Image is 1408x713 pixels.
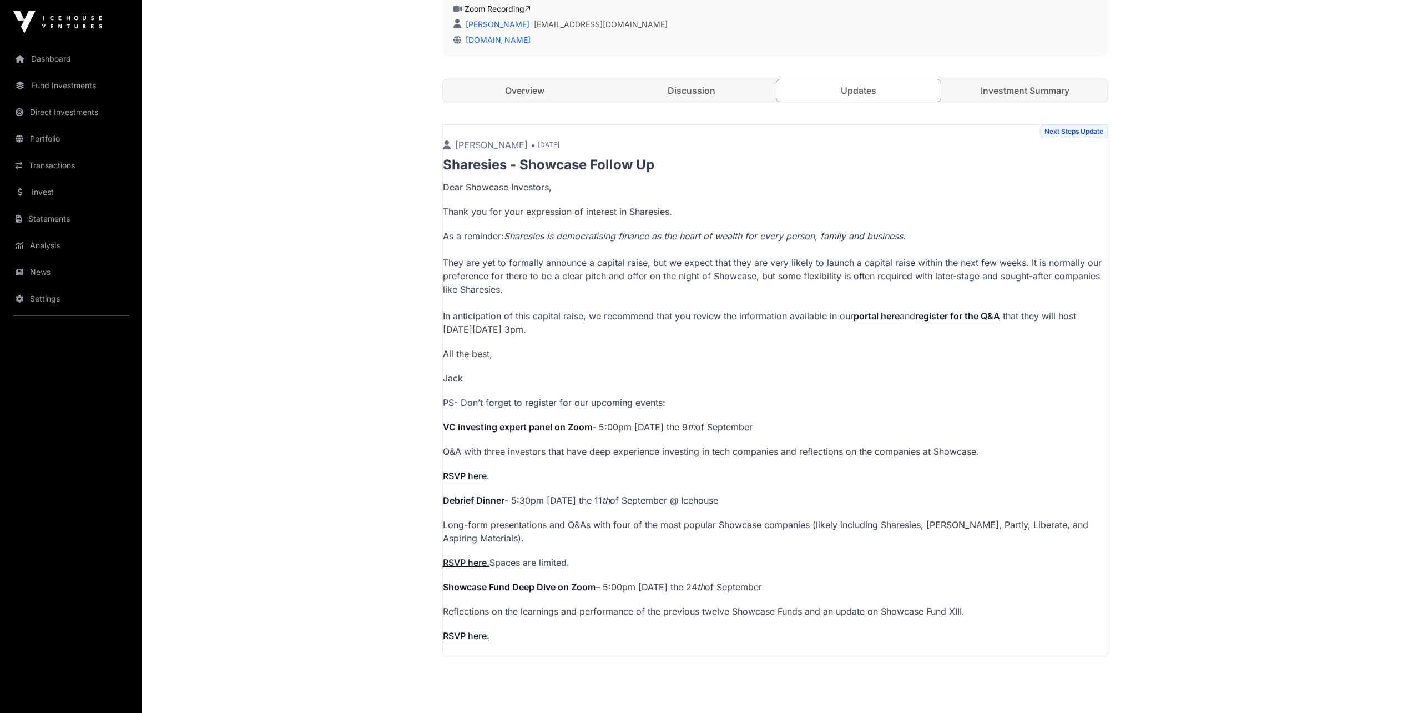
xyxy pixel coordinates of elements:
[443,79,1108,102] nav: Tabs
[463,19,529,29] a: [PERSON_NAME]
[461,35,531,44] a: [DOMAIN_NAME]
[915,310,1000,322] a: register for the Q&A
[443,180,1108,194] p: Dear Showcase Investors,
[688,421,695,433] em: th
[697,581,705,593] em: th
[443,205,1108,218] p: Thank you for your expression of interest in Sharesies.
[443,79,608,102] a: Overview
[534,19,668,30] a: [EMAIL_ADDRESS][DOMAIN_NAME]
[602,495,610,506] em: th
[443,469,1108,483] p: .
[443,470,487,481] a: RSVP here
[465,4,531,13] a: Zoom Recording
[443,445,1108,458] p: Q&A with three investors that have deep experience investing in tech companies and reflections on...
[9,260,133,284] a: News
[538,140,559,149] span: [DATE]
[443,420,1108,434] p: - 5:00pm [DATE] the 9 of September
[1353,660,1408,713] iframe: Chat Widget
[776,79,942,102] a: Updates
[443,494,1108,507] p: - 5:30pm [DATE] the 11 of September @ Icehouse
[443,580,1108,594] p: – 5:00pm [DATE] the 24 of September
[443,347,1108,360] p: All the best,
[443,556,1108,569] p: Spaces are limited.
[13,11,102,33] img: Icehouse Ventures Logo
[854,310,900,322] a: portal here
[9,47,133,71] a: Dashboard
[443,495,504,506] strong: Debrief Dinner
[609,79,774,102] a: Discussion
[443,605,1108,618] p: Reflections on the learnings and performance of the previous twelve Showcase Funds and an update ...
[443,371,1108,385] p: Jack
[9,127,133,151] a: Portfolio
[443,630,489,641] a: RSVP here.
[443,581,596,593] strong: Showcase Fund Deep Dive on Zoom
[443,421,592,433] strong: VC investing expert panel on Zoom
[943,79,1108,102] a: Investment Summary
[443,138,536,152] p: [PERSON_NAME] •
[443,396,1108,409] p: PS- Don’t forget to register for our upcoming events:
[9,73,133,98] a: Fund Investments
[443,518,1108,545] p: Long-form presentations and Q&As with four of the most popular Showcase companies (likely includi...
[504,230,906,242] em: Sharesies is democratising finance as the heart of wealth for every person, family and business.
[9,180,133,204] a: Invest
[1040,125,1108,138] span: Next Steps Update
[9,153,133,178] a: Transactions
[443,229,1108,336] p: As a reminder: They are yet to formally announce a capital raise, but we expect that they are ver...
[9,287,133,311] a: Settings
[9,207,133,231] a: Statements
[443,557,489,568] a: RSVP here.
[9,100,133,124] a: Direct Investments
[443,156,1108,174] p: Sharesies - Showcase Follow Up
[9,233,133,258] a: Analysis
